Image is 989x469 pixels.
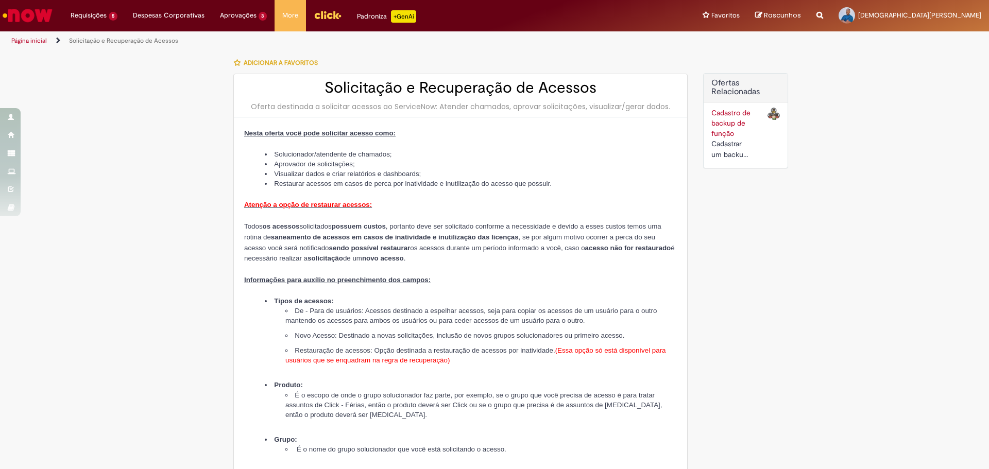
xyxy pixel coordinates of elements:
[220,10,257,21] span: Aprovações
[362,254,404,262] strong: novo acesso
[244,79,677,96] h2: Solicitação e Recuperação de Acessos
[8,31,652,50] ul: Trilhas de página
[308,254,343,262] strong: solicitação
[391,10,416,23] p: +GenAi
[764,10,801,20] span: Rascunhos
[352,233,519,241] strong: em casos de inatividade e inutilização das licenças
[314,7,342,23] img: click_logo_yellow_360x200.png
[244,222,675,263] span: Todos solicitados , portanto deve ser solicitado conforme a necessidade e devido a esses custos t...
[768,108,780,120] img: Cadastro de backup de função
[244,101,677,112] div: Oferta destinada a solicitar acessos ao ServiceNow: Atender chamados, aprovar solicitações, visua...
[274,381,303,389] strong: Produto:
[585,244,671,252] strong: acesso não for restaurado
[858,11,981,20] span: [DEMOGRAPHIC_DATA][PERSON_NAME]
[357,10,416,23] div: Padroniza
[285,331,677,340] li: Novo Acesso: Destinado a novas solicitações, inclusão de novos grupos solucionadores ou primeiro ...
[285,345,677,375] li: Restauração de acessos: Opção destinada a restauração de acessos por inatividade.
[711,138,752,160] div: Cadastrar um backup para as suas funções no portal Now
[285,306,677,325] li: De - Para de usuários: Acessos destinado a espelhar acessos, seja para copiar os acessos de um us...
[244,201,372,209] span: Atenção a opção de restaurar acessos:
[285,391,662,419] span: É o escopo de onde o grupo solucionador faz parte, por exemplo, se o grupo que você precisa de ac...
[259,12,267,21] span: 3
[244,59,318,67] span: Adicionar a Favoritos
[274,297,333,305] strong: Tipos de acessos:
[233,52,323,74] button: Adicionar a Favoritos
[11,37,47,45] a: Página inicial
[271,233,350,241] strong: saneamento de acessos
[711,108,751,138] a: Cadastro de backup de função
[711,10,740,21] span: Favoritos
[265,169,677,179] li: Visualizar dados e criar relatórios e dashboards;
[297,445,506,453] span: É o nome do grupo solucionador que você está solicitando o acesso.
[332,222,386,230] strong: possuem custos
[755,11,801,21] a: Rascunhos
[244,276,431,284] span: Informações para auxílio no preenchimento dos campos:
[265,149,677,159] li: Solucionador/atendente de chamados;
[71,10,107,21] span: Requisições
[1,5,54,26] img: ServiceNow
[244,129,396,137] span: Nesta oferta você pode solicitar acesso como:
[133,10,204,21] span: Despesas Corporativas
[109,12,117,21] span: 5
[265,159,677,169] li: Aprovador de solicitações;
[711,79,780,97] h2: Ofertas Relacionadas
[69,37,178,45] a: Solicitação e Recuperação de Acessos
[282,10,298,21] span: More
[329,244,410,252] strong: sendo possível restaurar
[274,436,297,443] strong: Grupo:
[263,222,300,230] strong: os acessos
[703,73,788,168] div: Ofertas Relacionadas
[265,179,677,188] li: Restaurar acessos em casos de perca por inatividade e inutilização do acesso que possuir.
